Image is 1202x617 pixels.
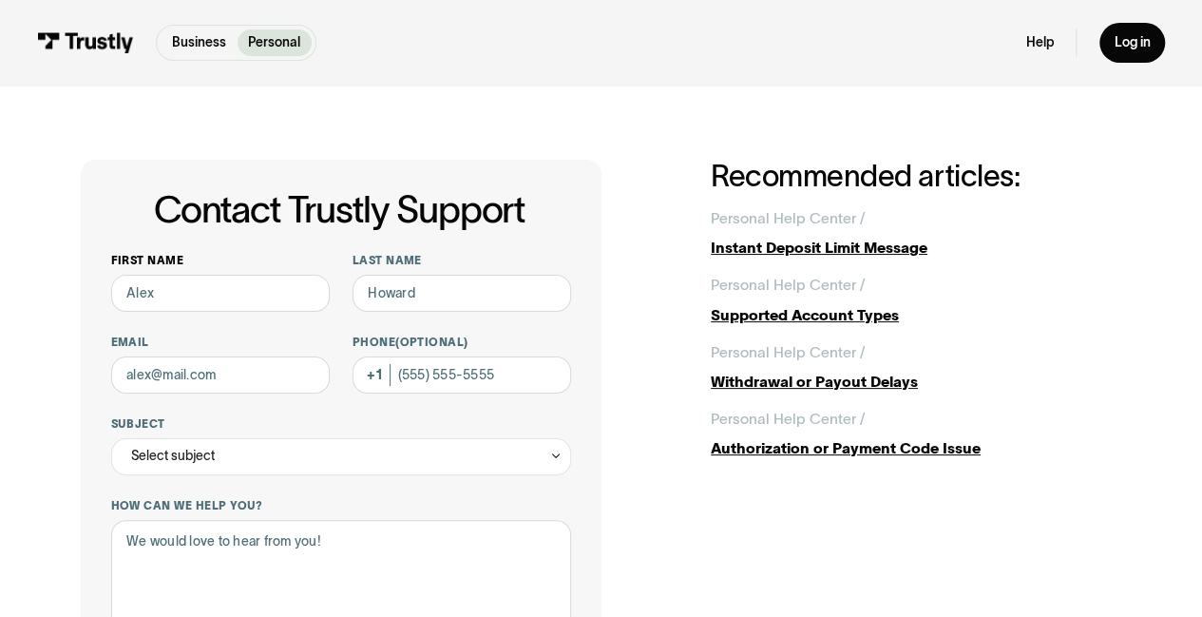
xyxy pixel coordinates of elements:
img: Trustly Logo [37,32,134,52]
div: Authorization or Payment Code Issue [711,437,1121,459]
label: Email [111,335,331,350]
label: Last name [353,253,572,268]
a: Log in [1099,23,1165,62]
div: Personal Help Center / [711,341,865,363]
a: Help [1026,34,1054,51]
a: Personal Help Center /Instant Deposit Limit Message [711,207,1121,260]
div: Personal Help Center / [711,274,865,296]
h1: Contact Trustly Support [107,189,572,230]
div: Personal Help Center / [711,207,865,229]
label: Subject [111,416,572,432]
a: Personal [238,29,312,56]
div: Withdrawal or Payout Delays [711,371,1121,393]
label: How can we help you? [111,498,572,513]
label: Phone [353,335,572,350]
label: First name [111,253,331,268]
input: (555) 555-5555 [353,357,572,394]
div: Supported Account Types [711,304,1121,326]
a: Business [161,29,237,56]
div: Select subject [111,438,572,475]
a: Personal Help Center /Authorization or Payment Code Issue [711,408,1121,460]
p: Personal [248,33,300,53]
a: Personal Help Center /Supported Account Types [711,274,1121,326]
input: Alex [111,275,331,312]
div: Instant Deposit Limit Message [711,237,1121,259]
p: Business [172,33,226,53]
span: (Optional) [395,336,468,348]
div: Personal Help Center / [711,408,865,430]
div: Log in [1114,34,1150,51]
input: alex@mail.com [111,357,331,394]
div: Select subject [131,445,215,467]
input: Howard [353,275,572,312]
h2: Recommended articles: [711,160,1121,192]
a: Personal Help Center /Withdrawal or Payout Delays [711,341,1121,394]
